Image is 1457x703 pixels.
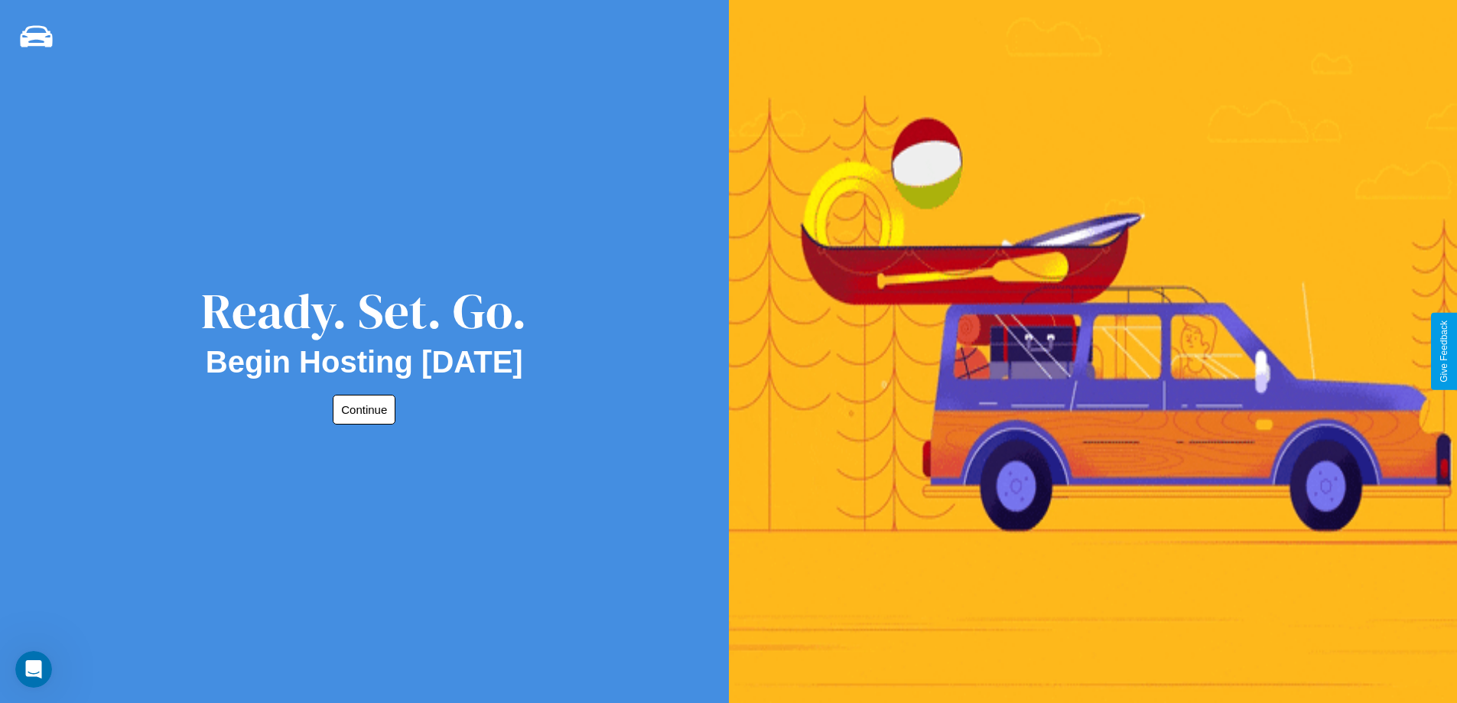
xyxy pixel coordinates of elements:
button: Continue [333,395,395,425]
div: Ready. Set. Go. [201,277,527,345]
h2: Begin Hosting [DATE] [206,345,523,379]
div: Give Feedback [1439,321,1449,382]
iframe: Intercom live chat [15,651,52,688]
